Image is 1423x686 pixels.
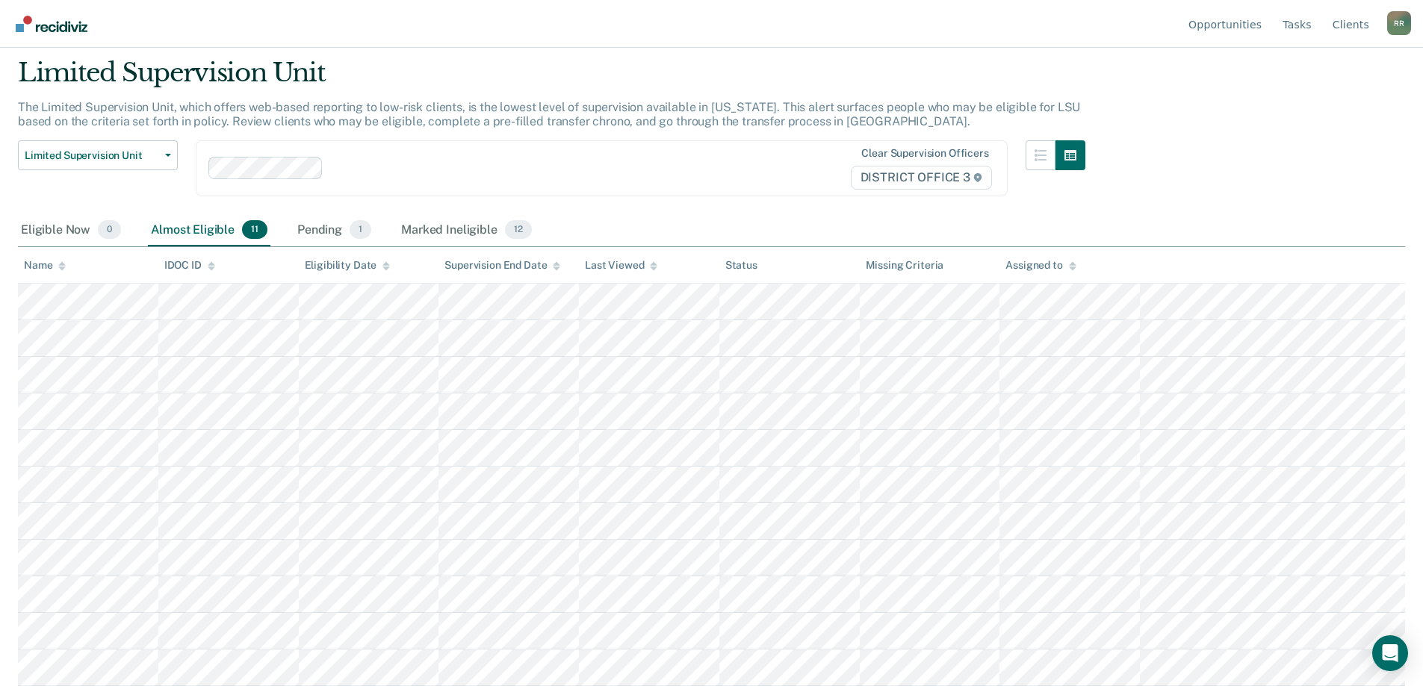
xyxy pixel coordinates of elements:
[305,259,391,272] div: Eligibility Date
[505,220,532,240] span: 12
[148,214,270,247] div: Almost Eligible11
[24,259,66,272] div: Name
[98,220,121,240] span: 0
[1387,11,1411,35] div: R R
[851,166,992,190] span: DISTRICT OFFICE 3
[725,259,757,272] div: Status
[1005,259,1076,272] div: Assigned to
[18,140,178,170] button: Limited Supervision Unit
[866,259,944,272] div: Missing Criteria
[242,220,267,240] span: 11
[294,214,374,247] div: Pending1
[861,147,988,160] div: Clear supervision officers
[398,214,534,247] div: Marked Ineligible12
[18,214,124,247] div: Eligible Now0
[350,220,371,240] span: 1
[25,149,159,162] span: Limited Supervision Unit
[18,100,1080,128] p: The Limited Supervision Unit, which offers web-based reporting to low-risk clients, is the lowest...
[164,259,215,272] div: IDOC ID
[18,57,1085,100] div: Limited Supervision Unit
[1387,11,1411,35] button: Profile dropdown button
[585,259,657,272] div: Last Viewed
[16,16,87,32] img: Recidiviz
[444,259,560,272] div: Supervision End Date
[1372,635,1408,671] div: Open Intercom Messenger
